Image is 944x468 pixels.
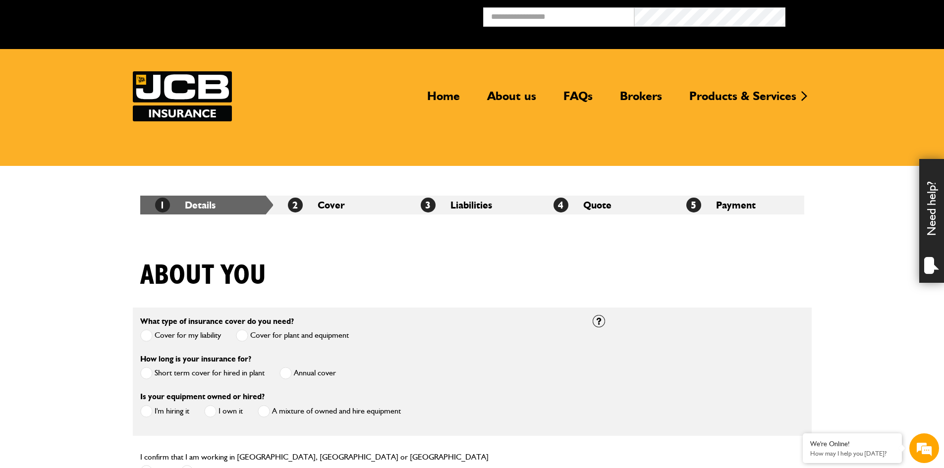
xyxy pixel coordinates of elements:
label: I own it [204,405,243,417]
span: 3 [421,198,436,212]
label: Annual cover [279,367,336,379]
li: Details [140,196,273,214]
label: How long is your insurance for? [140,355,251,363]
img: JCB Insurance Services logo [133,71,232,121]
span: 5 [686,198,701,212]
label: I'm hiring it [140,405,189,417]
li: Liabilities [406,196,539,214]
div: We're Online! [810,440,894,448]
li: Cover [273,196,406,214]
p: How may I help you today? [810,450,894,457]
a: JCB Insurance Services [133,71,232,121]
li: Quote [539,196,671,214]
span: 1 [155,198,170,212]
a: FAQs [556,89,600,111]
a: Home [420,89,467,111]
label: A mixture of owned and hire equipment [258,405,401,417]
label: Cover for plant and equipment [236,329,349,342]
div: Need help? [919,159,944,283]
h1: About you [140,259,266,292]
a: Products & Services [682,89,804,111]
a: Brokers [612,89,669,111]
button: Broker Login [785,7,937,23]
label: Cover for my liability [140,329,221,342]
label: I confirm that I am working in [GEOGRAPHIC_DATA], [GEOGRAPHIC_DATA] or [GEOGRAPHIC_DATA] [140,453,489,461]
label: Short term cover for hired in plant [140,367,265,379]
span: 2 [288,198,303,212]
label: What type of insurance cover do you need? [140,317,294,325]
li: Payment [671,196,804,214]
a: About us [480,89,544,111]
label: Is your equipment owned or hired? [140,393,265,401]
span: 4 [554,198,568,212]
